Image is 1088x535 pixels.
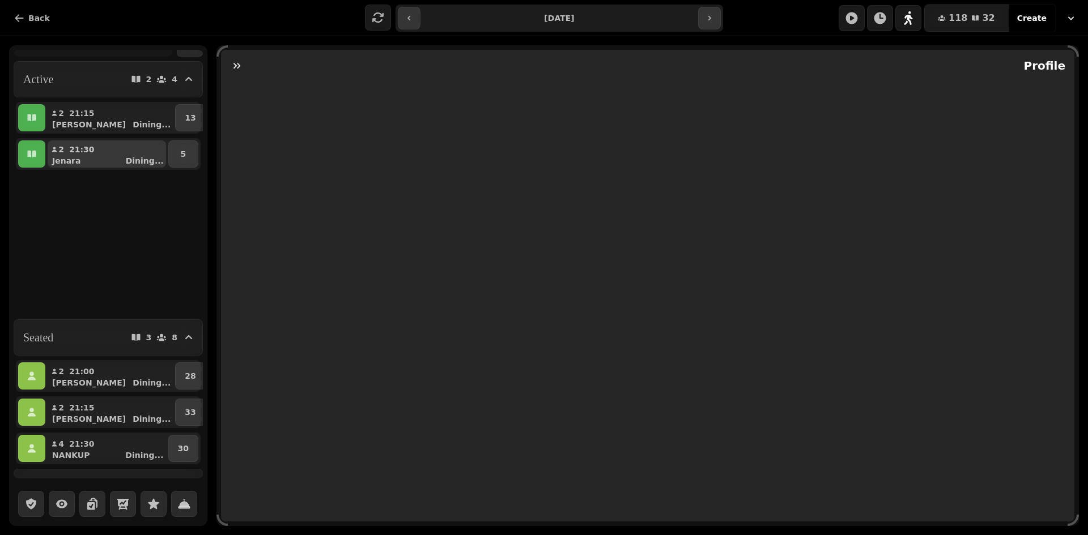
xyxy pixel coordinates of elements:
[69,108,95,119] p: 21:15
[172,75,177,83] p: 4
[181,148,186,160] p: 5
[185,406,195,418] p: 33
[69,438,95,450] p: 21:30
[949,14,967,23] span: 118
[185,370,195,382] p: 28
[168,140,198,168] button: 5
[58,402,65,413] p: 2
[23,329,53,345] h2: Seated
[14,61,203,97] button: Active24
[52,413,126,425] p: [PERSON_NAME]
[58,144,65,155] p: 2
[172,333,177,341] p: 8
[924,5,1009,32] button: 11832
[1019,58,1065,74] h2: Profile
[1008,5,1056,32] button: Create
[982,14,994,23] span: 32
[133,119,171,130] p: Dining ...
[52,155,80,166] p: Jenara
[5,7,59,29] button: Back
[48,362,173,390] button: 221:00[PERSON_NAME]Dining...
[58,438,65,450] p: 4
[14,319,203,356] button: Seated38
[146,75,152,83] p: 2
[175,104,205,131] button: 13
[52,377,126,388] p: [PERSON_NAME]
[48,399,173,426] button: 221:15[PERSON_NAME]Dining...
[185,112,195,123] p: 13
[69,366,95,377] p: 21:00
[14,469,203,505] button: Removed
[175,399,205,426] button: 33
[175,362,205,390] button: 28
[23,71,53,87] h2: Active
[58,108,65,119] p: 2
[28,14,50,22] span: Back
[133,413,171,425] p: Dining ...
[168,435,198,462] button: 30
[58,366,65,377] p: 2
[146,333,152,341] p: 3
[48,435,166,462] button: 421:30NANKUPDining...
[69,402,95,413] p: 21:15
[1017,14,1047,22] span: Create
[48,140,166,168] button: 221:30JenaraDining...
[125,450,163,461] p: Dining ...
[126,155,164,166] p: Dining ...
[178,443,189,454] p: 30
[52,119,126,130] p: [PERSON_NAME]
[52,450,90,461] p: NANKUP
[133,377,171,388] p: Dining ...
[69,144,95,155] p: 21:30
[48,104,173,131] button: 221:15[PERSON_NAME]Dining...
